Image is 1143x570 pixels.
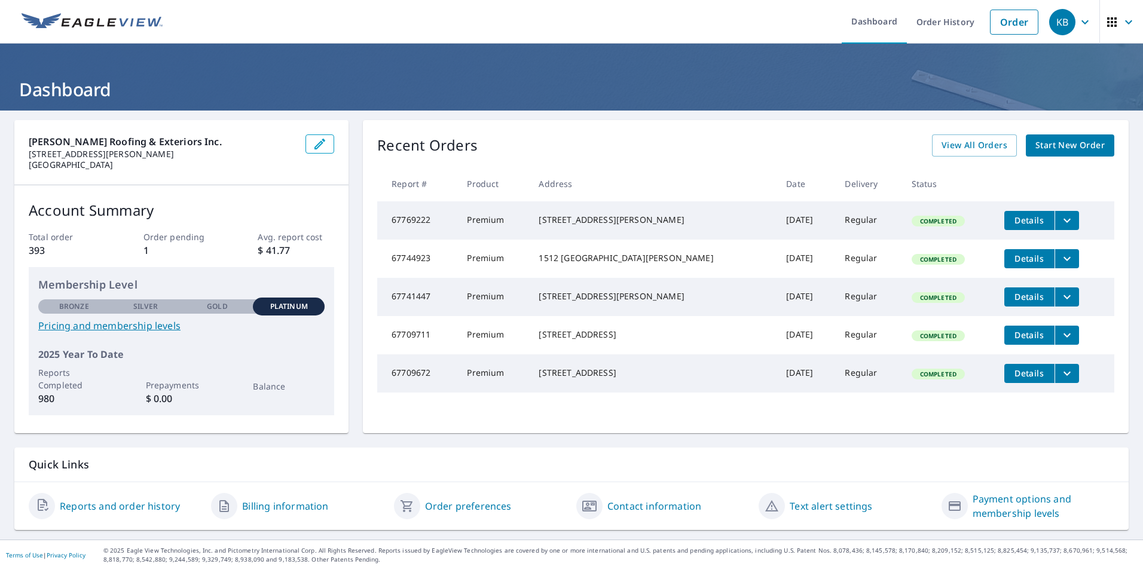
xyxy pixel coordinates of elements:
div: 1512 [GEOGRAPHIC_DATA][PERSON_NAME] [539,252,767,264]
a: Billing information [242,499,328,513]
button: filesDropdownBtn-67709711 [1055,326,1079,345]
td: [DATE] [777,201,835,240]
td: [DATE] [777,316,835,354]
a: Text alert settings [790,499,872,513]
p: | [6,551,85,559]
p: $ 41.77 [258,243,334,258]
td: Premium [457,201,529,240]
th: Address [529,166,777,201]
th: Product [457,166,529,201]
td: Premium [457,278,529,316]
span: Start New Order [1035,138,1105,153]
span: Completed [913,332,964,340]
a: Privacy Policy [47,551,85,559]
p: [STREET_ADDRESS][PERSON_NAME] [29,149,296,160]
button: detailsBtn-67769222 [1004,211,1055,230]
button: filesDropdownBtn-67769222 [1055,211,1079,230]
a: Order [990,10,1038,35]
td: Premium [457,316,529,354]
td: Regular [835,240,901,278]
td: Regular [835,201,901,240]
p: $ 0.00 [146,391,218,406]
p: Gold [207,301,227,312]
div: [STREET_ADDRESS] [539,329,767,341]
div: KB [1049,9,1075,35]
p: Membership Level [38,277,325,293]
button: detailsBtn-67744923 [1004,249,1055,268]
span: Completed [913,370,964,378]
span: Completed [913,217,964,225]
div: [STREET_ADDRESS] [539,367,767,379]
p: Avg. report cost [258,231,334,243]
a: Contact information [607,499,701,513]
p: 2025 Year To Date [38,347,325,361]
p: Prepayments [146,379,218,391]
a: View All Orders [932,134,1017,157]
a: Pricing and membership levels [38,318,325,333]
button: detailsBtn-67709711 [1004,326,1055,345]
span: Details [1011,253,1047,264]
p: [PERSON_NAME] Roofing & Exteriors Inc. [29,134,296,149]
button: filesDropdownBtn-67744923 [1055,249,1079,268]
button: detailsBtn-67709672 [1004,364,1055,383]
a: Payment options and membership levels [973,492,1114,520]
p: Silver [133,301,158,312]
td: Regular [835,278,901,316]
p: Platinum [270,301,308,312]
th: Status [902,166,995,201]
span: Completed [913,255,964,263]
td: Regular [835,316,901,354]
td: 67741447 [377,278,457,316]
span: View All Orders [942,138,1007,153]
button: filesDropdownBtn-67741447 [1055,287,1079,307]
p: Recent Orders [377,134,478,157]
p: Bronze [59,301,89,312]
p: [GEOGRAPHIC_DATA] [29,160,296,170]
a: Start New Order [1026,134,1114,157]
td: [DATE] [777,354,835,393]
p: Order pending [143,231,220,243]
div: [STREET_ADDRESS][PERSON_NAME] [539,290,767,302]
td: [DATE] [777,278,835,316]
p: Balance [253,380,325,393]
span: Details [1011,214,1047,226]
a: Order preferences [425,499,512,513]
td: 67744923 [377,240,457,278]
td: 67769222 [377,201,457,240]
span: Details [1011,291,1047,302]
h1: Dashboard [14,77,1129,102]
p: Account Summary [29,200,334,221]
p: 1 [143,243,220,258]
p: Reports Completed [38,366,110,391]
img: EV Logo [22,13,163,31]
p: 980 [38,391,110,406]
p: © 2025 Eagle View Technologies, Inc. and Pictometry International Corp. All Rights Reserved. Repo... [103,546,1137,564]
button: filesDropdownBtn-67709672 [1055,364,1079,383]
th: Delivery [835,166,901,201]
td: [DATE] [777,240,835,278]
th: Date [777,166,835,201]
p: 393 [29,243,105,258]
button: detailsBtn-67741447 [1004,287,1055,307]
td: Regular [835,354,901,393]
td: Premium [457,240,529,278]
td: 67709672 [377,354,457,393]
span: Completed [913,293,964,302]
td: Premium [457,354,529,393]
td: 67709711 [377,316,457,354]
a: Reports and order history [60,499,180,513]
span: Details [1011,329,1047,341]
p: Total order [29,231,105,243]
span: Details [1011,367,1047,379]
p: Quick Links [29,457,1114,472]
a: Terms of Use [6,551,43,559]
th: Report # [377,166,457,201]
div: [STREET_ADDRESS][PERSON_NAME] [539,214,767,226]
